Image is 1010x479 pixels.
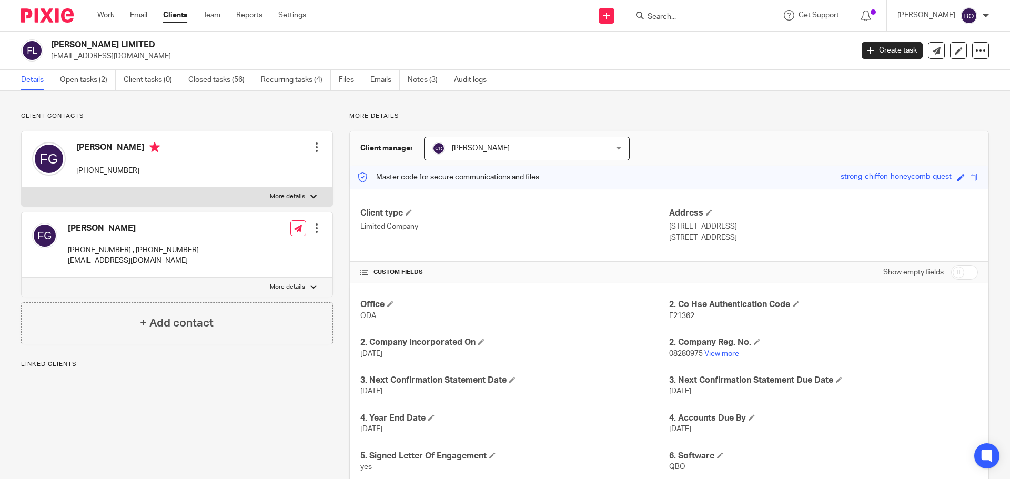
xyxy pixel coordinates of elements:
h4: Client type [360,208,669,219]
a: Email [130,10,147,21]
p: Client contacts [21,112,333,120]
a: Details [21,70,52,90]
p: [STREET_ADDRESS] [669,221,978,232]
a: Files [339,70,362,90]
h4: Office [360,299,669,310]
h4: 3. Next Confirmation Statement Date [360,375,669,386]
img: Pixie [21,8,74,23]
input: Search [647,13,741,22]
img: svg%3E [21,39,43,62]
div: strong-chiffon-honeycomb-quest [841,171,952,184]
p: [PHONE_NUMBER] , [PHONE_NUMBER] [68,245,199,256]
h4: Address [669,208,978,219]
h4: CUSTOM FIELDS [360,268,669,277]
a: Recurring tasks (4) [261,70,331,90]
span: Get Support [799,12,839,19]
img: svg%3E [961,7,977,24]
span: E21362 [669,312,694,320]
label: Show empty fields [883,267,944,278]
h4: 5. Signed Letter Of Engagement [360,451,669,462]
span: QBO [669,463,685,471]
h4: 4. Year End Date [360,413,669,424]
a: View more [704,350,739,358]
p: More details [349,112,989,120]
span: ODA [360,312,376,320]
h4: 3. Next Confirmation Statement Due Date [669,375,978,386]
p: [PERSON_NAME] [897,10,955,21]
a: Work [97,10,114,21]
img: svg%3E [32,142,66,176]
span: yes [360,463,372,471]
h4: 2. Company Incorporated On [360,337,669,348]
p: [EMAIL_ADDRESS][DOMAIN_NAME] [68,256,199,266]
p: [EMAIL_ADDRESS][DOMAIN_NAME] [51,51,846,62]
h4: [PERSON_NAME] [76,142,160,155]
a: Emails [370,70,400,90]
a: Notes (3) [408,70,446,90]
a: Client tasks (0) [124,70,180,90]
a: Open tasks (2) [60,70,116,90]
img: svg%3E [432,142,445,155]
span: [DATE] [360,388,382,395]
span: [DATE] [360,425,382,433]
p: Master code for secure communications and files [358,172,539,182]
h4: 2. Company Reg. No. [669,337,978,348]
span: 08280975 [669,350,703,358]
p: Linked clients [21,360,333,369]
h4: [PERSON_NAME] [68,223,199,234]
p: [STREET_ADDRESS] [669,232,978,243]
span: [PERSON_NAME] [452,145,510,152]
h4: 2. Co Hse Authentication Code [669,299,978,310]
a: Team [203,10,220,21]
span: [DATE] [360,350,382,358]
h3: Client manager [360,143,413,154]
h4: + Add contact [140,315,214,331]
h2: [PERSON_NAME] LIMITED [51,39,687,50]
p: Limited Company [360,221,669,232]
a: Clients [163,10,187,21]
a: Reports [236,10,262,21]
h4: 4. Accounts Due By [669,413,978,424]
span: [DATE] [669,388,691,395]
p: [PHONE_NUMBER] [76,166,160,176]
span: [DATE] [669,425,691,433]
img: svg%3E [32,223,57,248]
i: Primary [149,142,160,152]
a: Closed tasks (56) [188,70,253,90]
p: More details [270,192,305,201]
a: Audit logs [454,70,494,90]
a: Settings [278,10,306,21]
a: Create task [862,42,923,59]
p: More details [270,283,305,291]
h4: 6. Software [669,451,978,462]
